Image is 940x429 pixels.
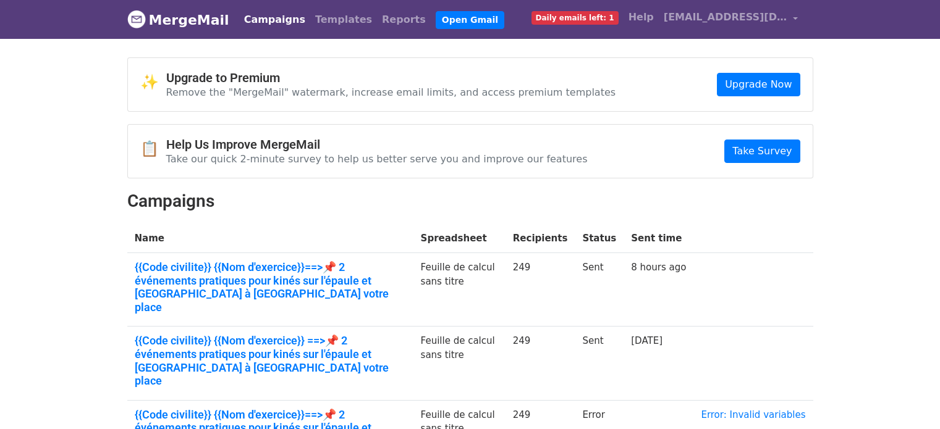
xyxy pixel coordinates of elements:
a: Help [624,5,659,30]
th: Recipients [506,224,575,253]
a: Daily emails left: 1 [527,5,624,30]
a: Upgrade Now [717,73,800,96]
td: Feuille de calcul sans titre [413,327,506,400]
th: Sent time [624,224,693,253]
td: Sent [575,327,624,400]
a: Reports [377,7,431,32]
a: Take Survey [724,140,800,163]
th: Name [127,224,413,253]
p: Remove the "MergeMail" watermark, increase email limits, and access premium templates [166,86,616,99]
th: Status [575,224,624,253]
h4: Upgrade to Premium [166,70,616,85]
th: Spreadsheet [413,224,506,253]
span: ✨ [140,73,166,91]
td: Feuille de calcul sans titre [413,253,506,327]
a: MergeMail [127,7,229,33]
td: 249 [506,327,575,400]
td: Sent [575,253,624,327]
a: Open Gmail [436,11,504,29]
a: Templates [310,7,377,32]
a: Error: Invalid variables [701,409,805,420]
h4: Help Us Improve MergeMail [166,137,588,152]
img: MergeMail logo [127,10,146,28]
p: Take our quick 2-minute survey to help us better serve you and improve our features [166,152,588,165]
a: 8 hours ago [631,262,686,273]
a: Campaigns [239,7,310,32]
a: [DATE] [631,335,663,346]
a: {{Code civilite}} {{Nom d'exercice}} ==>📌 2 événements pratiques pour kinés sur l'épaule et [GEOG... [135,334,406,387]
a: {{Code civilite}} {{Nom d'exercice}}==>📌 2 événements pratiques pour kinés sur l'épaule et [GEOGR... [135,260,406,314]
span: [EMAIL_ADDRESS][DOMAIN_NAME] [664,10,787,25]
span: 📋 [140,140,166,158]
span: Daily emails left: 1 [531,11,619,25]
a: [EMAIL_ADDRESS][DOMAIN_NAME] [659,5,803,34]
td: 249 [506,253,575,327]
h2: Campaigns [127,191,813,212]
